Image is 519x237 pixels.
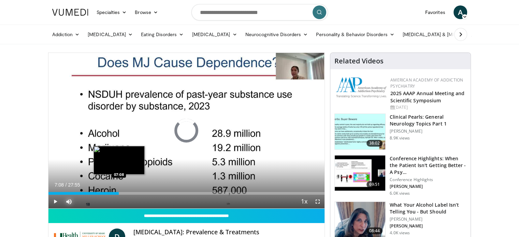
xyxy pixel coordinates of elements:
[390,184,466,189] p: [PERSON_NAME]
[366,140,383,147] span: 38:02
[453,5,467,19] a: A
[390,223,466,229] p: [PERSON_NAME]
[390,129,466,134] p: [PERSON_NAME]
[390,202,466,215] h3: What Your Alcohol Label Isn’t Telling You - But Should
[312,28,398,41] a: Personality & Behavior Disorders
[241,28,312,41] a: Neurocognitive Disorders
[390,217,466,222] p: [PERSON_NAME]
[421,5,449,19] a: Favorites
[92,5,131,19] a: Specialties
[297,195,311,208] button: Playback Rate
[336,77,387,98] img: f7c290de-70ae-47e0-9ae1-04035161c232.png.150x105_q85_autocrop_double_scale_upscale_version-0.2.png
[55,182,64,188] span: 7:08
[334,114,466,150] a: 38:02 Clinical Pearls: General Neurology Topics Part 1 [PERSON_NAME] 8.9K views
[62,195,76,208] button: Mute
[335,155,385,191] img: 4362ec9e-0993-4580-bfd4-8e18d57e1d49.150x105_q85_crop-smart_upscale.jpg
[188,28,241,41] a: [MEDICAL_DATA]
[52,9,88,16] img: VuMedi Logo
[366,227,383,234] span: 08:44
[191,4,328,20] input: Search topics, interventions
[390,114,466,127] h3: Clinical Pearls: General Neurology Topics Part 1
[390,230,410,236] p: 4.0K views
[133,228,319,236] h4: [MEDICAL_DATA]: Prevalence & Treatments
[334,155,466,196] a: 69:51 Conference Highlights: When the Patient Isn't Getting Better - A Psy… Conference Highlights...
[390,177,466,182] p: Conference Highlights
[390,135,410,141] p: 8.9K views
[137,28,188,41] a: Eating Disorders
[335,114,385,149] img: 91ec4e47-6cc3-4d45-a77d-be3eb23d61cb.150x105_q85_crop-smart_upscale.jpg
[66,182,67,188] span: /
[390,191,410,196] p: 6.0K views
[366,181,383,188] span: 69:51
[48,53,325,209] video-js: Video Player
[390,90,464,104] a: 2025 AAAP Annual Meeting and Scientific Symposium
[48,195,62,208] button: Play
[131,5,162,19] a: Browse
[84,28,137,41] a: [MEDICAL_DATA]
[48,28,84,41] a: Addiction
[399,28,496,41] a: [MEDICAL_DATA] & [MEDICAL_DATA]
[334,57,384,65] h4: Related Videos
[390,104,465,110] div: [DATE]
[390,155,466,176] h3: Conference Highlights: When the Patient Isn't Getting Better - A Psy…
[93,146,145,175] img: image.jpeg
[390,77,463,89] a: American Academy of Addiction Psychiatry
[311,195,325,208] button: Fullscreen
[48,192,325,195] div: Progress Bar
[68,182,80,188] span: 27:55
